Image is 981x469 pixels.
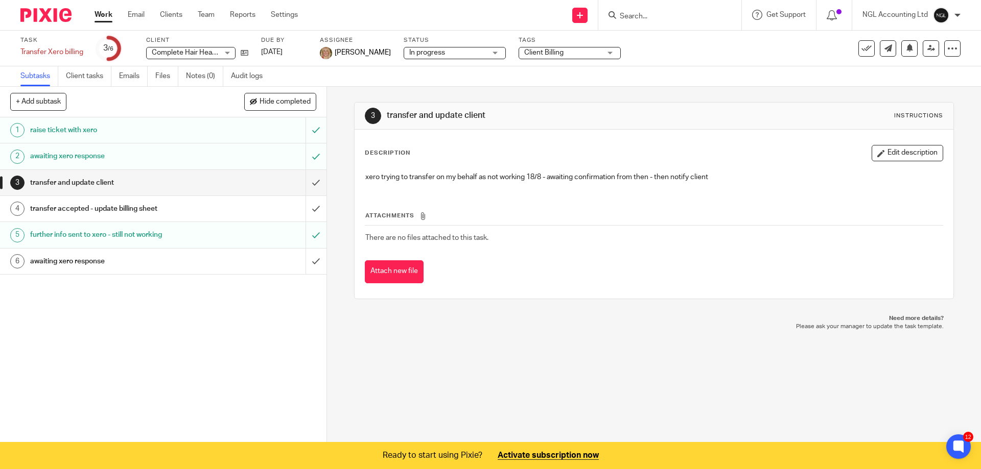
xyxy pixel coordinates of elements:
span: In progress [409,49,445,56]
div: 2 [10,150,25,164]
a: Team [198,10,215,20]
a: Reports [230,10,255,20]
label: Client [146,36,248,44]
div: Instructions [894,112,943,120]
span: [DATE] [261,48,283,56]
a: Work [95,10,112,20]
button: Edit description [872,145,943,161]
div: 12 [963,432,973,442]
p: Please ask your manager to update the task template. [364,323,943,331]
div: 1 [10,123,25,137]
a: Audit logs [231,66,270,86]
p: NGL Accounting Ltd [862,10,928,20]
h1: awaiting xero response [30,254,207,269]
span: Attachments [365,213,414,218]
span: Get Support [766,11,806,18]
p: Description [365,149,410,157]
span: [PERSON_NAME] [335,47,391,58]
a: Subtasks [20,66,58,86]
h1: transfer accepted - update billing sheet [30,201,207,216]
label: Task [20,36,83,44]
span: Client Billing [524,49,564,56]
a: Email [128,10,145,20]
div: 3 [365,108,381,124]
button: Hide completed [244,93,316,110]
label: Assignee [320,36,391,44]
div: Transfer Xero billing [20,47,83,57]
h1: raise ticket with xero [30,122,207,138]
a: Notes (0) [186,66,223,86]
label: Tags [519,36,621,44]
img: NGL%20Logo%20Social%20Circle%20JPG.jpg [933,7,949,23]
h1: awaiting xero response [30,149,207,164]
img: JW%20photo.JPG [320,47,332,59]
div: 6 [10,254,25,268]
label: Due by [261,36,307,44]
a: Client tasks [66,66,111,86]
span: Hide completed [260,98,311,106]
button: Attach new file [365,260,424,283]
small: /6 [108,46,113,52]
button: + Add subtask [10,93,66,110]
div: 5 [10,228,25,242]
a: Settings [271,10,298,20]
h1: transfer and update client [387,110,676,121]
span: Complete Hair Health Beauty Ltd [152,49,256,56]
p: Need more details? [364,314,943,323]
a: Clients [160,10,182,20]
img: Pixie [20,8,72,22]
label: Status [404,36,506,44]
h1: transfer and update client [30,175,207,190]
div: 4 [10,202,25,216]
div: 3 [103,42,113,54]
div: 3 [10,176,25,190]
h1: further info sent to xero - still not working [30,227,207,242]
a: Emails [119,66,148,86]
p: xero trying to transfer on my behalf as not working 18/8 - awaiting confirmation from then - then... [365,172,942,182]
span: There are no files attached to this task. [365,234,488,241]
input: Search [619,12,711,21]
a: Files [155,66,178,86]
